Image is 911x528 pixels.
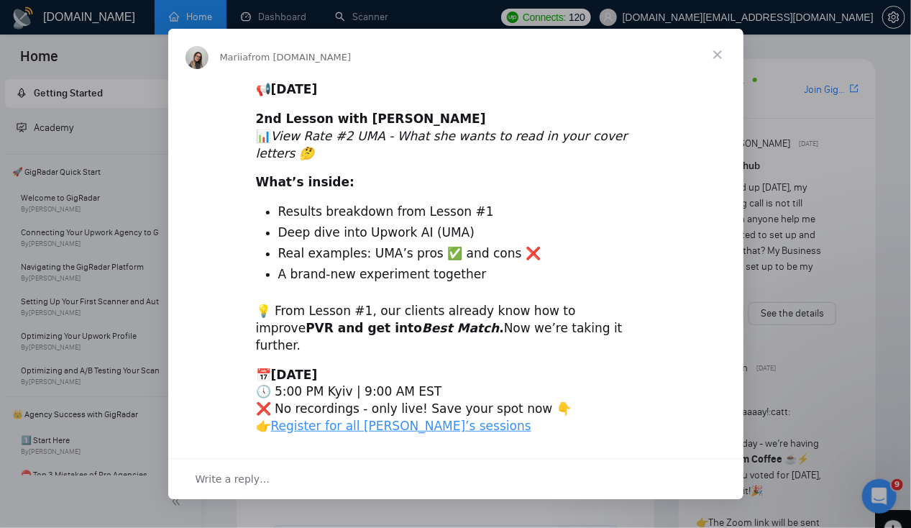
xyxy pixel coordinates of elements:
div: Open conversation and reply [168,458,743,499]
b: PVR and get into . [306,321,504,335]
div: 💡 From Lesson #1, our clients already know how to improve Now we’re taking it further. [256,303,656,354]
li: A brand-new experiment together [278,266,656,283]
b: [DATE] [271,82,318,96]
span: Mariia [220,52,249,63]
a: Register for all [PERSON_NAME]’s sessions [271,419,531,433]
img: Profile image for Mariia [186,46,209,69]
li: Deep dive into Upwork AI (UMA) [278,224,656,242]
div: 📅 🕔 5:00 PM Kyiv | 9:00 AM EST ❌ No recordings - only live! Save your spot now 👇 👉 [256,367,656,435]
li: Real examples: UMA’s pros ✅ and cons ❌ [278,245,656,263]
span: from [DOMAIN_NAME] [248,52,351,63]
span: Close [692,29,743,81]
i: Best Match [422,321,499,335]
b: 2nd Lesson with [PERSON_NAME] [256,111,486,126]
div: 📊 [256,111,656,162]
span: Write a reply… [196,470,270,488]
i: View Rate #2 UMA - What she wants to read in your cover letters 🤔 [256,129,628,160]
div: 📢 [256,81,656,99]
b: [DATE] [271,368,318,382]
li: Results breakdown from Lesson #1 [278,204,656,221]
b: What’s inside: [256,175,354,189]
